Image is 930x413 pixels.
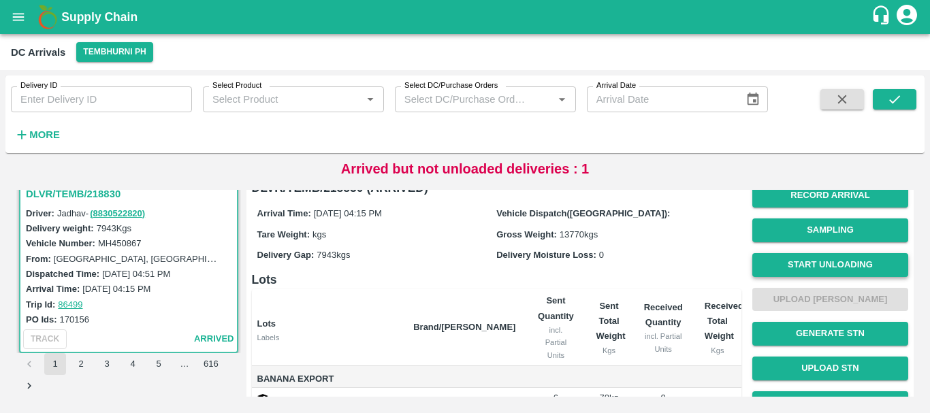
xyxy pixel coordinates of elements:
button: page 1 [44,353,66,375]
div: Labels [257,331,403,344]
label: From: [26,254,51,264]
button: Sampling [752,218,908,242]
button: More [11,123,63,146]
button: open drawer [3,1,34,33]
span: kgs [312,229,326,239]
label: 7943 Kgs [97,223,131,233]
label: MH450867 [98,238,142,248]
label: Driver: [26,208,54,218]
nav: pagination navigation [16,353,241,397]
span: 0 [599,250,604,260]
button: Go to next page [18,375,40,397]
a: 86499 [58,299,82,310]
img: box [257,394,268,405]
a: (8830522820) [90,208,145,218]
button: Go to page 3 [96,353,118,375]
button: Upload STN [752,357,908,380]
div: Kgs [705,344,731,357]
button: Open [553,90,571,108]
button: Select DC [76,42,153,62]
label: Vehicle Number: [26,238,95,248]
b: Sent Total Weight [596,301,626,342]
h3: DLVR/TEMB/218830 [26,185,236,203]
button: Go to page 4 [122,353,144,375]
button: Go to page 616 [199,353,223,375]
label: Tare Weight: [257,229,310,239]
b: Supply Chain [61,10,138,24]
b: Lots [257,318,276,329]
img: logo [34,3,61,31]
label: Dispatched Time: [26,269,99,279]
button: Record Arrival [752,184,908,208]
input: Select Product [207,90,357,108]
span: arrived [194,331,234,347]
button: Start Unloading [752,253,908,277]
div: account of current user [895,3,919,31]
label: Select DC/Purchase Orders [404,80,498,91]
label: Arrival Time: [26,284,80,294]
div: DC Arrivals [11,44,65,61]
div: Kgs [596,344,622,357]
div: … [174,358,195,371]
a: Supply Chain [61,7,871,27]
label: Arrival Date [596,80,636,91]
b: Received Quantity [644,302,683,327]
span: [DATE] 04:15 PM [314,208,382,218]
b: Sent Quantity [538,295,574,320]
span: 13770 kgs [560,229,598,239]
label: Select Product [212,80,261,91]
input: Select DC/Purchase Orders [399,90,532,108]
button: Open [362,90,379,108]
span: Banana Export [257,371,403,387]
h6: Lots [252,270,741,289]
span: Jadhav - [57,208,146,218]
div: incl. Partial Units [644,330,683,355]
b: Received Total Weight [705,301,743,342]
label: Gross Weight: [496,229,557,239]
span: 7943 kgs [317,250,350,260]
div: customer-support [871,5,895,29]
label: [DATE] 04:51 PM [102,269,170,279]
label: Delivery ID [20,80,57,91]
b: Brand/[PERSON_NAME] [413,322,515,332]
input: Enter Delivery ID [11,86,192,112]
p: Arrived but not unloaded deliveries : 1 [341,159,590,179]
label: 170156 [60,314,89,325]
input: Arrival Date [587,86,735,112]
div: incl. Partial Units [537,324,574,361]
button: Choose date [740,86,766,112]
label: Delivery Gap: [257,250,315,260]
label: Vehicle Dispatch([GEOGRAPHIC_DATA]): [496,208,670,218]
strong: More [29,129,60,140]
label: [GEOGRAPHIC_DATA], [GEOGRAPHIC_DATA], [GEOGRAPHIC_DATA], [GEOGRAPHIC_DATA], [GEOGRAPHIC_DATA] [54,253,534,264]
label: Trip Id: [26,299,55,310]
label: Delivery Moisture Loss: [496,250,596,260]
button: Generate STN [752,322,908,346]
label: [DATE] 04:15 PM [82,284,150,294]
label: Arrival Time: [257,208,311,218]
button: Go to page 2 [70,353,92,375]
button: Go to page 5 [148,353,170,375]
label: Delivery weight: [26,223,94,233]
label: PO Ids: [26,314,57,325]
